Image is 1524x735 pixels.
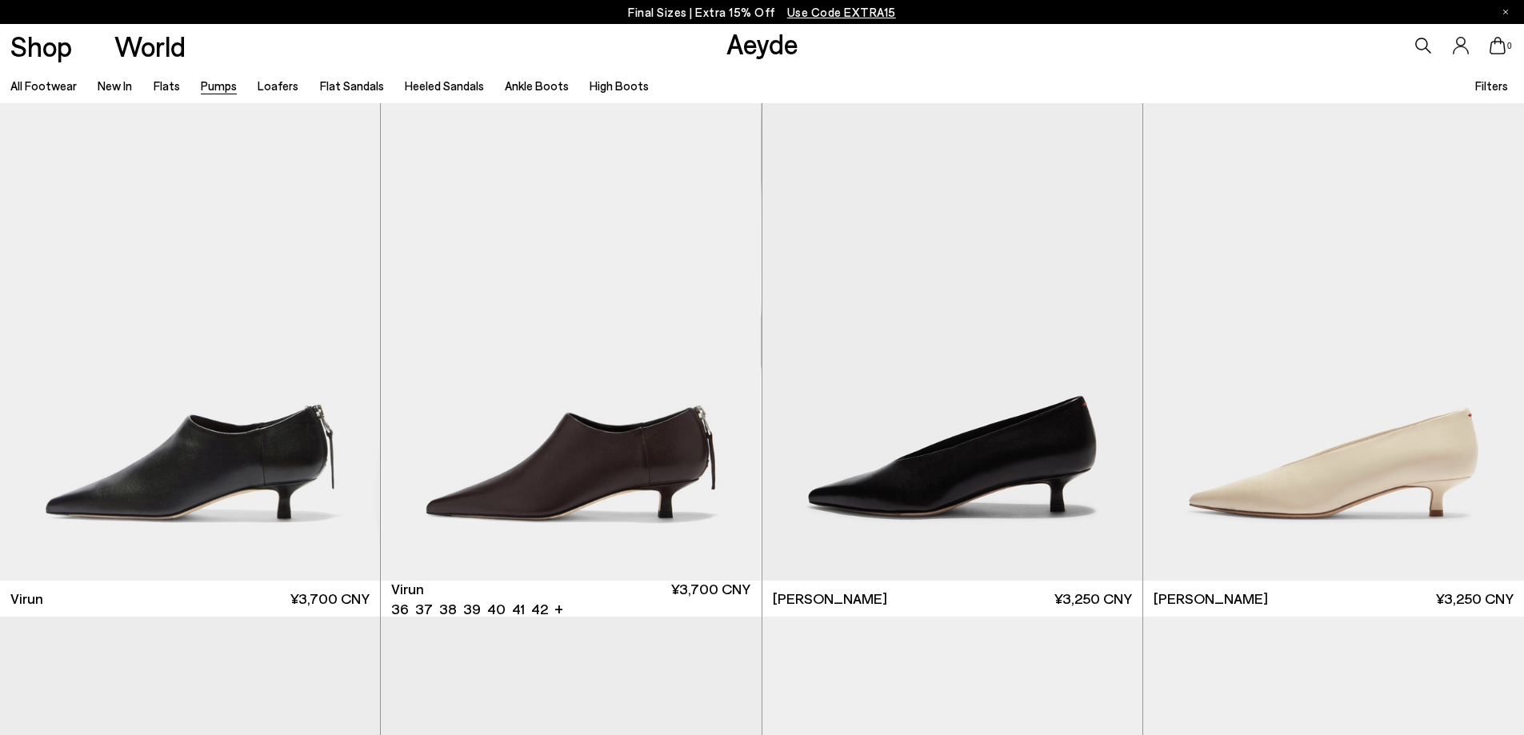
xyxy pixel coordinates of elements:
img: Virun Pointed Sock Boots [381,103,761,581]
span: Navigate to /collections/ss25-final-sizes [787,5,896,19]
span: Virun [10,589,43,609]
a: Shop [10,32,72,60]
li: 41 [512,599,525,619]
a: Aeyde [726,26,798,60]
li: 37 [415,599,433,619]
a: New In [98,78,132,93]
span: ¥3,700 CNY [290,589,370,609]
span: [PERSON_NAME] [773,589,887,609]
a: [PERSON_NAME] ¥3,250 CNY [762,581,1142,617]
a: Ankle Boots [505,78,569,93]
li: 40 [487,599,506,619]
span: 0 [1506,42,1514,50]
a: 6 / 6 1 / 6 2 / 6 3 / 6 4 / 6 5 / 6 6 / 6 1 / 6 Next slide Previous slide [381,103,761,581]
span: ¥3,250 CNY [1436,589,1514,609]
a: All Footwear [10,78,77,93]
img: Clara Pointed-Toe Pumps [1143,103,1524,581]
p: Final Sizes | Extra 15% Off [628,2,896,22]
a: Virun 36 37 38 39 40 41 42 + ¥3,700 CNY [381,581,761,617]
a: Pumps [201,78,237,93]
span: ¥3,700 CNY [671,579,750,619]
li: 39 [463,599,481,619]
span: ¥3,250 CNY [1054,589,1132,609]
a: Flat Sandals [320,78,384,93]
span: [PERSON_NAME] [1154,589,1268,609]
a: Flats [154,78,180,93]
img: Clara Pointed-Toe Pumps [762,103,1142,581]
span: Virun [391,579,424,599]
li: 38 [439,599,457,619]
div: 1 / 6 [381,103,761,581]
a: [PERSON_NAME] ¥3,250 CNY [1143,581,1524,617]
li: + [554,597,563,619]
li: 42 [531,599,548,619]
li: 36 [391,599,409,619]
a: Loafers [258,78,298,93]
a: 0 [1490,37,1506,54]
img: Virun Pointed Sock Boots [761,103,1141,581]
span: Filters [1475,78,1508,93]
a: High Boots [590,78,649,93]
a: World [114,32,186,60]
ul: variant [391,599,543,619]
a: Heeled Sandals [405,78,484,93]
div: 2 / 6 [761,103,1141,581]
